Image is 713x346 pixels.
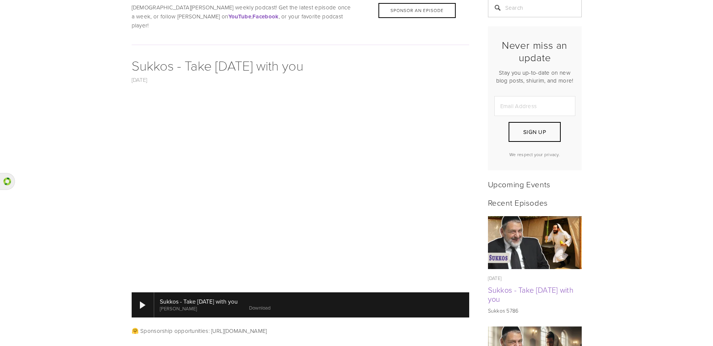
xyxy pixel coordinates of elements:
iframe: YouTube video player [132,93,469,283]
span: Sign Up [523,128,546,136]
input: Email Address [494,96,575,116]
h2: Recent Episodes [488,198,582,207]
p: 🤗 Sponsorship opportunities: [URL][DOMAIN_NAME] [132,326,469,335]
a: Sukkos - Take Yom Kippur with you [488,216,582,269]
p: [DEMOGRAPHIC_DATA][PERSON_NAME] weekly podcast! Get the latest episode once a week, or follow [PE... [132,3,469,30]
time: [DATE] [488,275,502,281]
a: YouTube [228,12,251,20]
strong: YouTube [228,12,251,21]
a: Facebook [252,12,278,20]
button: Sign Up [509,122,560,142]
a: Sukkos - Take [DATE] with you [488,284,574,304]
h2: Upcoming Events [488,179,582,189]
a: [DATE] [132,76,147,84]
h2: Never miss an update [494,39,575,63]
a: Sukkos - Take [DATE] with you [132,56,303,74]
p: Sukkos 5786 [488,307,582,314]
div: Sponsor an Episode [378,3,456,18]
strong: Facebook [252,12,278,21]
img: Sukkos - Take Yom Kippur with you [488,216,582,269]
p: Stay you up-to-date on new blog posts, shiurim, and more! [494,69,575,84]
a: Download [249,304,270,311]
p: We respect your privacy. [494,151,575,158]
